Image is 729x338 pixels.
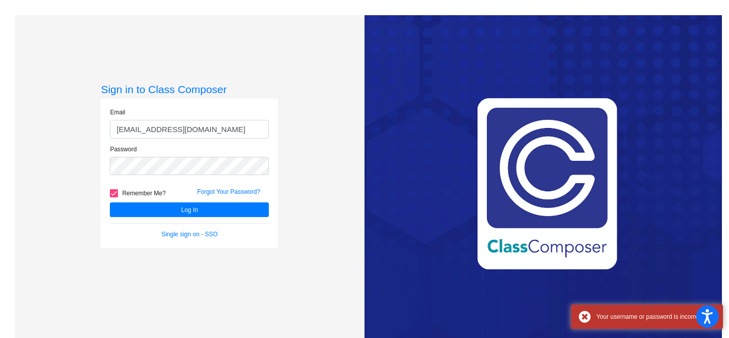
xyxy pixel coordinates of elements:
label: Email [110,108,125,117]
h3: Sign in to Class Composer [101,83,278,96]
a: Forgot Your Password? [197,188,260,195]
div: Your username or password is incorrect [596,312,715,321]
label: Password [110,145,137,154]
span: Remember Me? [122,187,166,199]
a: Single sign on - SSO [161,231,218,238]
button: Log In [110,202,269,217]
